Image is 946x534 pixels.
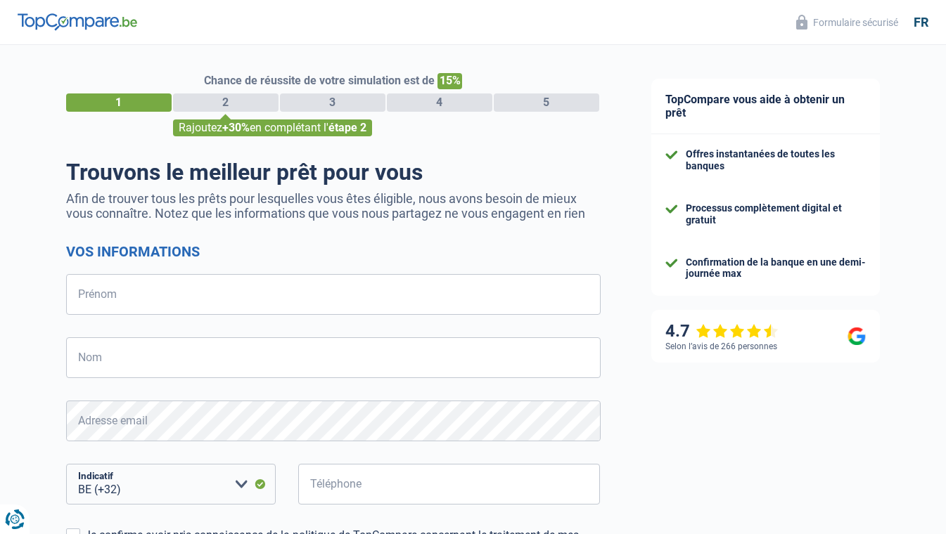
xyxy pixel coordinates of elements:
[494,93,599,112] div: 5
[298,464,601,504] input: 401020304
[665,321,779,341] div: 4.7
[788,11,907,34] button: Formulaire sécurisé
[66,93,172,112] div: 1
[66,159,601,185] h1: Trouvons le meilleur prêt pour vous
[66,191,601,221] p: Afin de trouver tous les prêts pour lesquelles vous êtes éligible, nous avons besoin de mieux vou...
[387,93,492,112] div: 4
[173,119,372,136] div: Rajoutez en complétant l'
[66,243,601,260] h2: Vos informations
[280,93,385,112] div: 3
[914,15,928,30] div: fr
[686,202,866,226] div: Processus complètement digital et gratuit
[665,341,777,351] div: Selon l’avis de 266 personnes
[651,79,880,134] div: TopCompare vous aide à obtenir un prêt
[18,13,137,30] img: TopCompare Logo
[437,73,462,89] span: 15%
[686,148,866,172] div: Offres instantanées de toutes les banques
[173,93,279,112] div: 2
[222,121,250,134] span: +30%
[686,256,866,280] div: Confirmation de la banque en une demi-journée max
[204,74,435,87] span: Chance de réussite de votre simulation est de
[328,121,366,134] span: étape 2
